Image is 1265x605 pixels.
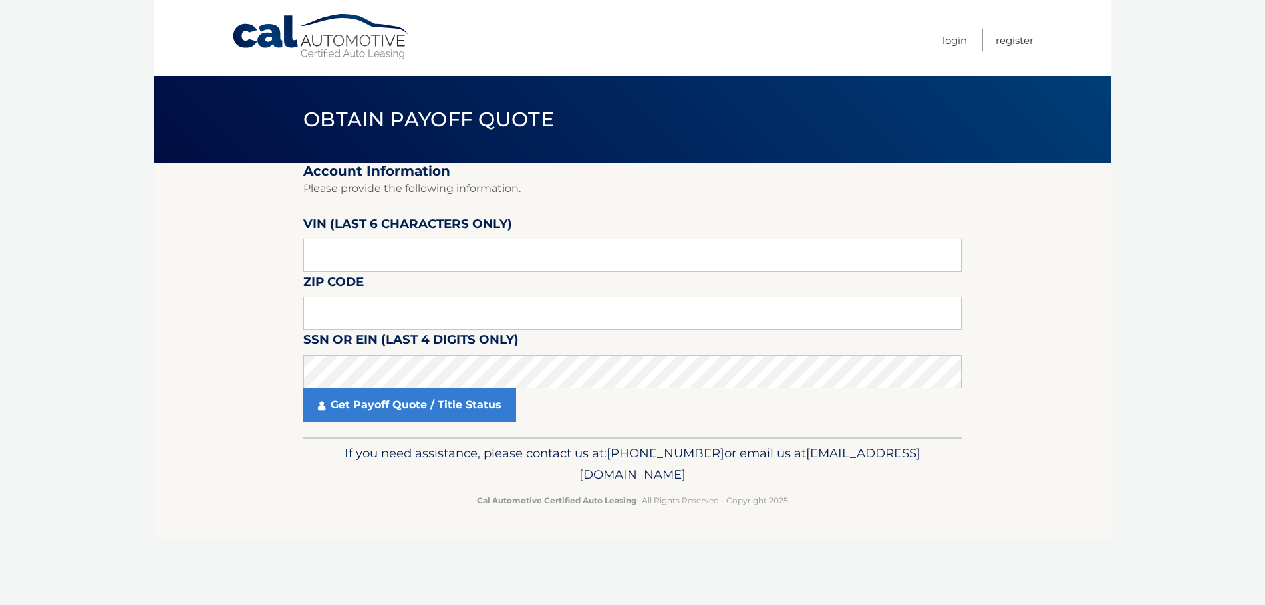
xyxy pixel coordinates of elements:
label: VIN (last 6 characters only) [303,214,512,239]
label: Zip Code [303,272,364,297]
span: [PHONE_NUMBER] [607,445,724,461]
a: Register [996,29,1034,51]
p: If you need assistance, please contact us at: or email us at [312,443,953,485]
a: Login [942,29,967,51]
strong: Cal Automotive Certified Auto Leasing [477,495,636,505]
span: Obtain Payoff Quote [303,107,554,132]
p: - All Rights Reserved - Copyright 2025 [312,493,953,507]
h2: Account Information [303,163,962,180]
a: Cal Automotive [231,13,411,60]
a: Get Payoff Quote / Title Status [303,388,516,422]
p: Please provide the following information. [303,180,962,198]
label: SSN or EIN (last 4 digits only) [303,330,519,354]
